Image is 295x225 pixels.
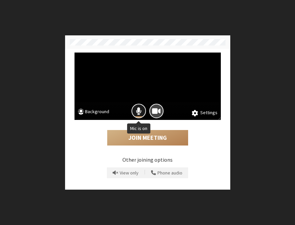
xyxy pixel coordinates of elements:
p: Other joining options [75,156,221,164]
button: Background [78,108,110,117]
button: Use your phone for mic and speaker while you view the meeting on this device. [149,167,185,178]
span: Phone audio [157,170,182,175]
span: | [144,168,145,177]
button: Mic is on [131,104,146,118]
button: Prevent echo when there is already an active mic and speaker in the room. [110,167,141,178]
button: Camera is on [149,104,164,118]
button: Settings [192,109,217,117]
span: View only [120,170,139,175]
button: Join Meeting [107,130,188,146]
